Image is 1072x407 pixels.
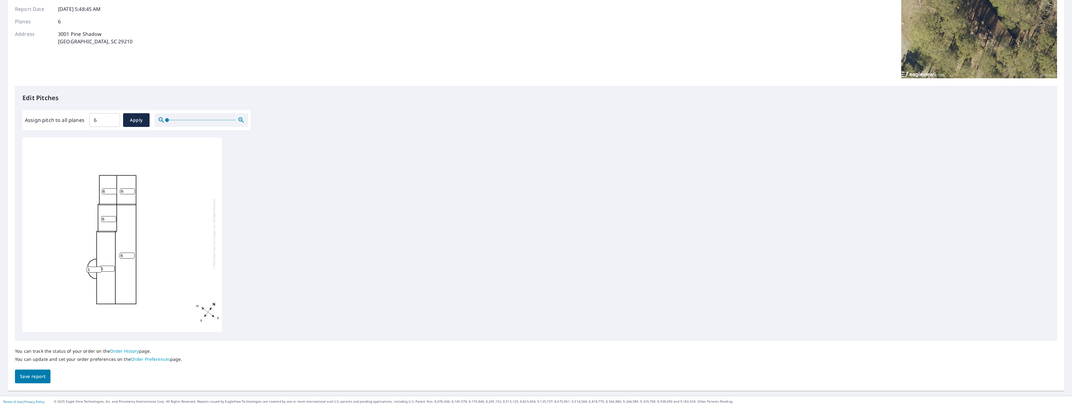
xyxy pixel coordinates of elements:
a: Order History [110,348,139,354]
button: Save report [15,370,50,384]
p: Report Date [15,5,52,13]
span: Apply [128,116,145,124]
input: 00.0 [89,111,120,129]
a: Terms of Use [3,400,22,404]
p: © 2025 Eagle View Technologies, Inc. and Pictometry International Corp. All Rights Reserved. Repo... [54,399,1069,404]
button: Apply [123,113,150,127]
p: You can update and set your order preferences on the page. [15,356,182,362]
p: 3001 Pine Shadow [GEOGRAPHIC_DATA], SC 29210 [58,30,132,45]
p: Address [15,30,52,45]
a: Order Preferences [131,356,170,362]
a: Privacy Policy [24,400,45,404]
p: | [3,400,45,404]
p: 6 [58,18,61,25]
p: [DATE] 5:48:45 AM [58,5,101,13]
p: Planes [15,18,52,25]
p: Edit Pitches [22,93,1050,103]
span: Save report [20,373,45,380]
p: You can track the status of your order on the page. [15,348,182,354]
label: Assign pitch to all planes [25,116,84,124]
